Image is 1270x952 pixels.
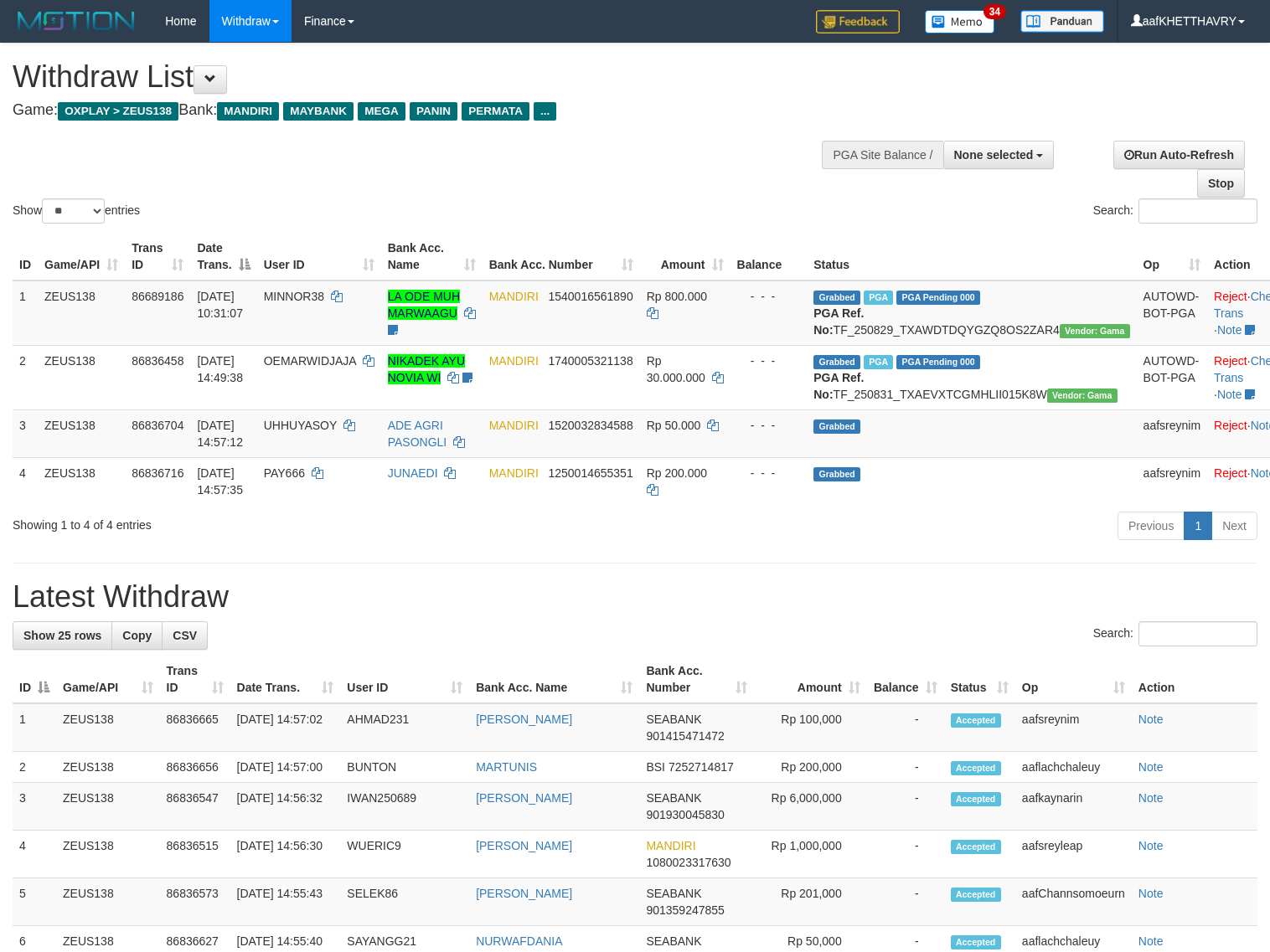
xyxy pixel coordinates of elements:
span: Rp 200.000 [647,466,707,480]
a: [PERSON_NAME] [476,887,572,900]
a: Note [1138,934,1164,948]
span: Accepted [951,792,1001,806]
span: Accepted [951,935,1001,949]
th: ID [13,233,38,280]
th: Amount: activate to sort column ascending [640,233,731,280]
td: 3 [13,783,56,831]
th: Game/API: activate to sort column ascending [56,656,160,703]
td: 1 [13,703,56,752]
span: SEABANK [646,713,701,726]
td: 86836573 [160,878,230,926]
td: [DATE] 14:55:43 [230,878,341,926]
td: TF_250829_TXAWDTDQYGZQ8OS2ZAR4 [807,280,1136,346]
td: 5 [13,878,56,926]
td: AUTOWD-BOT-PGA [1137,345,1207,409]
span: SEABANK [646,887,701,900]
td: 1 [13,280,38,346]
td: aafsreynim [1015,703,1132,752]
td: ZEUS138 [38,345,125,409]
td: aafsreynim [1137,409,1207,457]
td: [DATE] 14:57:02 [230,703,341,752]
td: ZEUS138 [38,280,125,346]
span: PERMATA [462,102,529,121]
td: 86836656 [160,752,230,783]
a: Reject [1214,419,1247,432]
th: User ID: activate to sort column ascending [257,233,381,280]
span: MEGA [358,102,405,121]
td: - [867,878,944,926]
td: [DATE] 14:56:30 [230,831,341,878]
td: - [867,831,944,878]
a: Note [1138,760,1164,774]
span: Copy [122,629,152,642]
span: Grabbed [813,355,860,369]
th: User ID: activate to sort column ascending [340,656,469,703]
span: MAYBANK [283,102,354,121]
span: MANDIRI [217,102,279,121]
label: Search: [1093,621,1257,646]
td: aafkaynarin [1015,783,1132,831]
th: ID: activate to sort column descending [13,656,56,703]
span: Vendor URL: https://trx31.1velocity.biz [1047,389,1118,403]
td: - [867,752,944,783]
a: Note [1138,791,1164,805]
div: - - - [737,417,801,434]
span: Show 25 rows [23,629,101,642]
a: Next [1211,512,1257,540]
td: 2 [13,345,38,409]
a: ADE AGRI PASONGLI [388,419,447,449]
th: Bank Acc. Number: activate to sort column ascending [483,233,640,280]
td: 4 [13,457,38,505]
th: Date Trans.: activate to sort column descending [190,233,256,280]
a: LA ODE MUH MARWAAGU [388,290,460,320]
h1: Withdraw List [13,60,830,94]
td: 86836665 [160,703,230,752]
a: Note [1217,388,1242,401]
b: PGA Ref. No: [813,371,864,401]
th: Op: activate to sort column ascending [1015,656,1132,703]
td: aaflachchaleuy [1015,752,1132,783]
th: Balance: activate to sort column ascending [867,656,944,703]
a: [PERSON_NAME] [476,713,572,726]
td: - [867,783,944,831]
span: Copy 1250014655351 to clipboard [548,466,632,480]
span: Grabbed [813,419,860,434]
th: Date Trans.: activate to sort column ascending [230,656,341,703]
span: Copy 901359247855 to clipboard [646,903,724,917]
span: MANDIRI [489,354,539,368]
td: 2 [13,752,56,783]
span: Grabbed [813,467,860,481]
a: NURWAFDANIA [476,934,562,948]
th: Trans ID: activate to sort column ascending [125,233,190,280]
a: JUNAEDI [388,466,438,480]
span: [DATE] 14:57:12 [197,419,243,449]
a: Note [1217,323,1242,337]
span: MANDIRI [646,839,695,852]
button: None selected [943,141,1055,169]
span: 34 [983,4,1006,19]
span: Rp 30.000.000 [647,354,705,384]
td: ZEUS138 [38,457,125,505]
td: 4 [13,831,56,878]
img: Button%20Memo.svg [925,10,995,33]
span: Copy 1080023317630 to clipboard [646,856,731,869]
td: Rp 100,000 [754,703,867,752]
th: Trans ID: activate to sort column ascending [160,656,230,703]
th: Game/API: activate to sort column ascending [38,233,125,280]
td: ZEUS138 [56,703,160,752]
span: PGA Pending [896,355,980,369]
td: 86836515 [160,831,230,878]
span: Vendor URL: https://trx31.1velocity.biz [1060,324,1130,338]
a: Note [1138,887,1164,900]
span: Copy 901415471472 to clipboard [646,729,724,743]
a: Note [1138,839,1164,852]
span: PAY666 [264,466,305,480]
td: Rp 1,000,000 [754,831,867,878]
a: CSV [162,621,208,650]
span: MANDIRI [489,290,539,303]
td: 86836547 [160,783,230,831]
span: Accepted [951,761,1001,775]
td: BUNTON [340,752,469,783]
span: PANIN [410,102,457,121]
div: Showing 1 to 4 of 4 entries [13,510,517,533]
